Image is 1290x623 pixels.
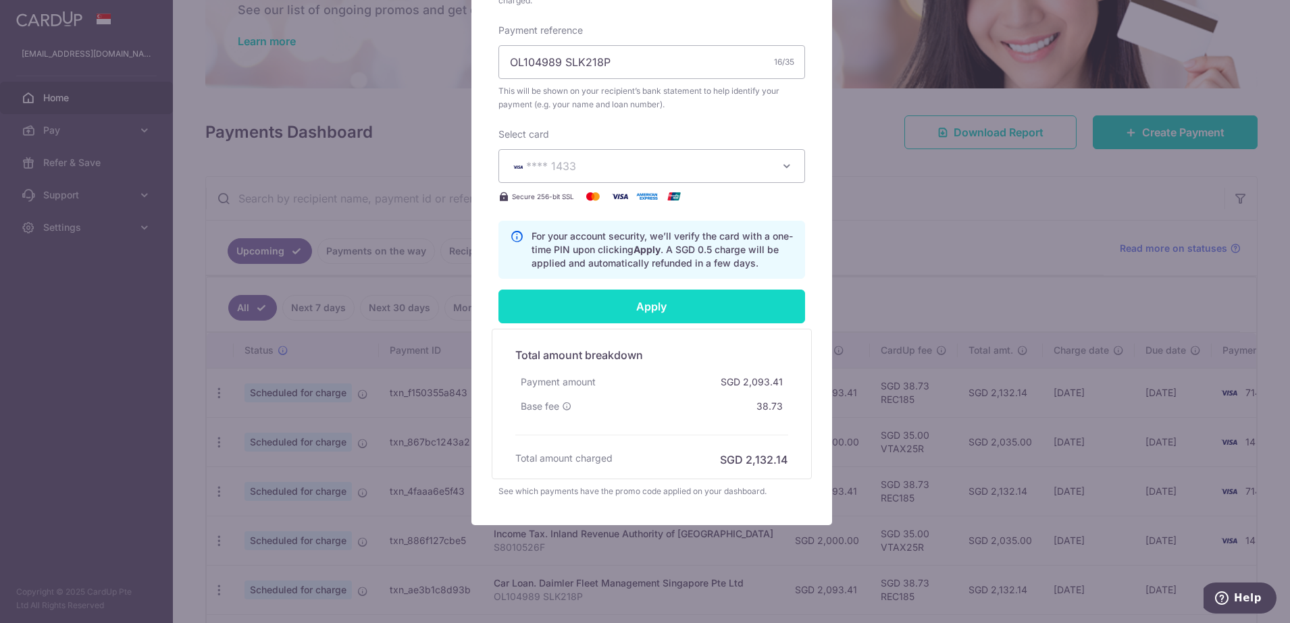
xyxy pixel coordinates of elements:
[661,188,688,205] img: UnionPay
[521,400,559,413] span: Base fee
[498,290,805,323] input: Apply
[634,244,661,255] b: Apply
[579,188,607,205] img: Mastercard
[751,394,788,418] div: 38.73
[498,128,549,141] label: Select card
[515,452,613,465] h6: Total amount charged
[515,370,601,394] div: Payment amount
[510,162,526,171] img: VISA
[498,84,805,111] span: This will be shown on your recipient’s bank statement to help identify your payment (e.g. your na...
[1204,583,1276,616] iframe: Opens a widget where you can find more information
[720,452,788,468] h6: SGD 2,132.14
[512,191,574,202] span: Secure 256-bit SSL
[532,229,794,270] p: For your account security, we’ll verify the card with a one-time PIN upon clicking . A SGD 0.5 ch...
[715,370,788,394] div: SGD 2,093.41
[515,347,788,363] h5: Total amount breakdown
[498,485,805,498] div: See which payments have the promo code applied on your dashboard.
[634,188,661,205] img: American Express
[607,188,634,205] img: Visa
[498,24,583,37] label: Payment reference
[774,55,794,69] div: 16/35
